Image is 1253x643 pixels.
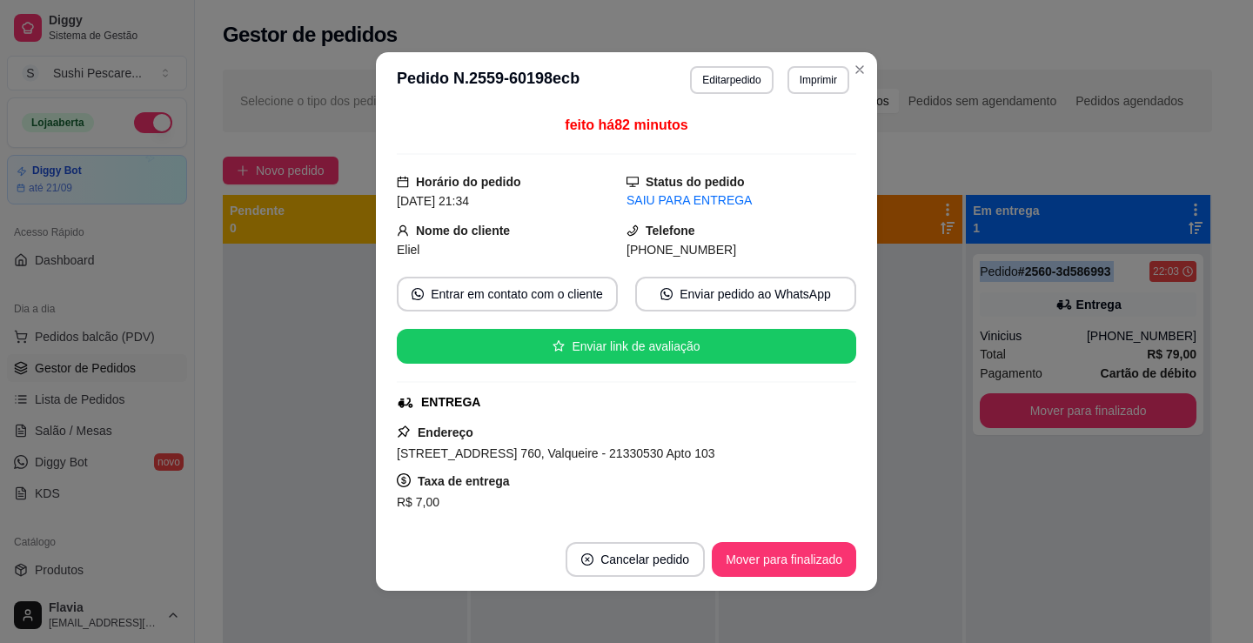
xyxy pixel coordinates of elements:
strong: Taxa de entrega [418,474,510,488]
button: Editarpedido [690,66,773,94]
span: user [397,224,409,237]
button: Copiar Endereço [566,512,686,547]
div: ENTREGA [421,393,480,412]
span: star [553,340,565,352]
span: feito há 82 minutos [565,117,687,132]
span: Eliel [397,243,419,257]
h3: Pedido N. 2559-60198ecb [397,66,580,94]
span: [STREET_ADDRESS] 760, Valqueire - 21330530 Apto 103 [397,446,715,460]
span: calendar [397,176,409,188]
span: [DATE] 21:34 [397,194,469,208]
span: whats-app [660,288,673,300]
button: close-circleCancelar pedido [566,542,705,577]
button: whats-appEntrar em contato com o cliente [397,277,618,311]
strong: Nome do cliente [416,224,510,238]
span: R$ 7,00 [397,495,439,509]
span: close-circle [581,553,593,566]
span: dollar [397,473,411,487]
button: Close [846,56,874,84]
button: whats-appEnviar pedido ao WhatsApp [635,277,856,311]
button: starEnviar link de avaliação [397,329,856,364]
span: desktop [626,176,639,188]
strong: Telefone [646,224,695,238]
span: phone [626,224,639,237]
strong: Horário do pedido [416,175,521,189]
strong: Endereço [418,425,473,439]
button: Imprimir [787,66,849,94]
div: SAIU PARA ENTREGA [626,191,856,210]
strong: Status do pedido [646,175,745,189]
button: Mover para finalizado [712,542,856,577]
span: pushpin [397,425,411,439]
span: [PHONE_NUMBER] [626,243,736,257]
span: whats-app [412,288,424,300]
